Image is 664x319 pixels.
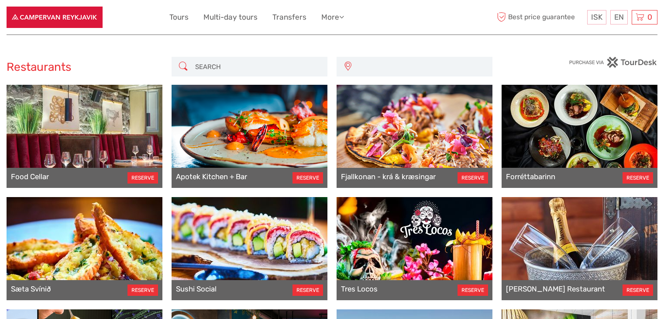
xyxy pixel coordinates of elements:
span: ISK [591,13,602,21]
a: RESERVE [623,284,653,296]
a: RESERVE [292,284,323,296]
a: RESERVE [458,284,488,296]
a: More [321,11,344,24]
a: Apotek Kitchen + Bar [176,172,247,181]
a: RESERVE [127,172,158,184]
a: Sæta Svínið [11,284,51,293]
a: [PERSON_NAME] Restaurant [506,284,605,293]
img: PurchaseViaTourDesk.png [569,57,657,68]
a: Multi-day tours [203,11,258,24]
a: Sushi Social [176,284,217,293]
a: RESERVE [623,172,653,184]
a: RESERVE [458,172,488,184]
a: Fjallkonan - krá & kræsingar [341,172,436,181]
span: 0 [646,13,654,21]
a: RESERVE [127,284,158,296]
span: Best price guarantee [495,10,585,24]
div: EN [610,10,628,24]
a: Tres Locos [341,284,378,293]
a: RESERVE [292,172,323,184]
a: Forréttabarinn [506,172,555,181]
a: Tours [169,11,189,24]
img: Scandinavian Travel [7,7,103,28]
input: SEARCH [192,59,323,74]
h2: Restaurants [7,60,162,74]
a: Food Cellar [11,172,49,181]
a: Transfers [272,11,306,24]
